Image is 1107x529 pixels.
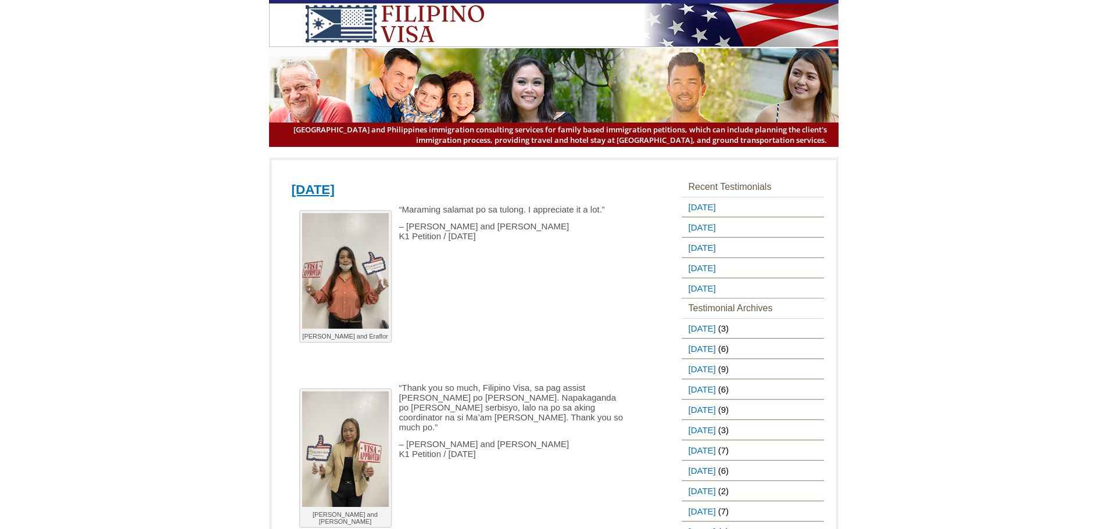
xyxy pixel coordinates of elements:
li: (3) [682,318,824,339]
li: (9) [682,400,824,420]
li: (3) [682,420,824,440]
a: [DATE] [682,441,718,460]
li: (6) [682,379,824,400]
a: [DATE] [682,319,718,338]
li: (2) [682,481,824,501]
a: [DATE] [682,279,718,298]
li: (6) [682,339,824,359]
h3: Testimonial Archives [682,298,824,318]
p: [PERSON_NAME] and Eraflor [302,333,389,340]
a: [DATE] [682,400,718,419]
a: [DATE] [682,502,718,521]
a: [DATE] [682,380,718,399]
span: [GEOGRAPHIC_DATA] and Philippines immigration consulting services for family based immigration pe... [281,124,827,145]
a: [DATE] [682,481,718,501]
h3: Recent Testimonials [682,177,824,197]
p: [PERSON_NAME] and [PERSON_NAME] [302,511,389,525]
span: – [PERSON_NAME] and [PERSON_NAME] K1 Petition / [DATE] [399,439,569,459]
a: [DATE] [682,218,718,237]
p: “Thank you so much, Filipino Visa, sa pag assist [PERSON_NAME] po [PERSON_NAME]. Napakaganda po [... [292,383,625,432]
a: [DATE] [292,182,335,197]
a: [DATE] [682,339,718,358]
a: [DATE] [682,258,718,278]
img: Stephen and Maricar [302,391,389,507]
p: “Maraming salamat po sa tulong. I appreciate it a lot.” [292,204,625,214]
a: [DATE] [682,238,718,257]
li: (9) [682,359,824,379]
a: [DATE] [682,461,718,480]
a: [DATE] [682,197,718,217]
li: (7) [682,501,824,521]
li: (6) [682,460,824,481]
li: (7) [682,440,824,460]
img: Jamie and Eraflor [302,213,389,329]
a: [DATE] [682,359,718,379]
span: – [PERSON_NAME] and [PERSON_NAME] K1 Petition / [DATE] [399,221,569,241]
a: [DATE] [682,420,718,440]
